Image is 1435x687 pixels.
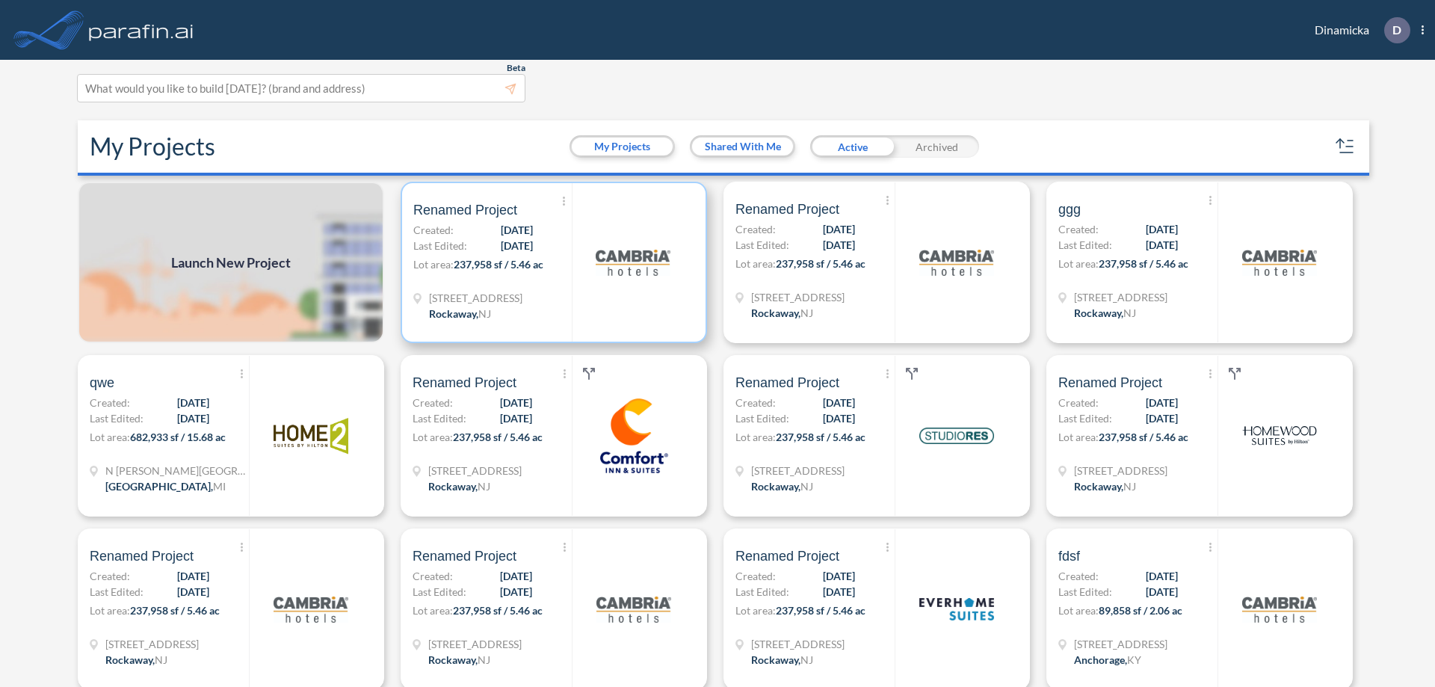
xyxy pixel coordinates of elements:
[1058,374,1162,392] span: Renamed Project
[735,374,839,392] span: Renamed Project
[800,653,813,666] span: NJ
[1058,568,1099,584] span: Created:
[1074,480,1123,493] span: Rockaway ,
[800,306,813,319] span: NJ
[1099,431,1188,443] span: 237,958 sf / 5.46 ac
[413,604,453,617] span: Lot area:
[130,604,220,617] span: 237,958 sf / 5.46 ac
[751,305,813,321] div: Rockaway, NJ
[1242,225,1317,300] img: logo
[413,201,517,219] span: Renamed Project
[274,572,348,647] img: logo
[413,547,516,565] span: Renamed Project
[413,431,453,443] span: Lot area:
[692,138,793,155] button: Shared With Me
[454,258,543,271] span: 237,958 sf / 5.46 ac
[751,652,813,668] div: Rockaway, NJ
[1242,398,1317,473] img: logo
[751,653,800,666] span: Rockaway ,
[155,653,167,666] span: NJ
[429,306,491,321] div: Rockaway, NJ
[413,258,454,271] span: Lot area:
[428,652,490,668] div: Rockaway, NJ
[1146,237,1178,253] span: [DATE]
[413,374,516,392] span: Renamed Project
[1146,221,1178,237] span: [DATE]
[1074,305,1136,321] div: Rockaway, NJ
[1392,23,1401,37] p: D
[596,225,670,300] img: logo
[1058,237,1112,253] span: Last Edited:
[735,431,776,443] span: Lot area:
[500,584,532,600] span: [DATE]
[1123,306,1136,319] span: NJ
[735,221,776,237] span: Created:
[1058,410,1112,426] span: Last Edited:
[1333,135,1357,158] button: sort
[90,584,143,600] span: Last Edited:
[895,135,979,158] div: Archived
[413,395,453,410] span: Created:
[90,132,215,161] h2: My Projects
[751,463,845,478] span: 321 Mt Hope Ave
[105,463,247,478] span: N Wyndham Hill Dr NE
[919,225,994,300] img: logo
[90,547,194,565] span: Renamed Project
[90,410,143,426] span: Last Edited:
[500,410,532,426] span: [DATE]
[1058,395,1099,410] span: Created:
[800,480,813,493] span: NJ
[735,410,789,426] span: Last Edited:
[1099,257,1188,270] span: 237,958 sf / 5.46 ac
[105,478,226,494] div: Grand Rapids, MI
[1146,584,1178,600] span: [DATE]
[105,636,199,652] span: 321 Mt Hope Ave
[572,138,673,155] button: My Projects
[274,398,348,473] img: logo
[500,568,532,584] span: [DATE]
[428,653,478,666] span: Rockaway ,
[413,568,453,584] span: Created:
[78,182,384,343] a: Launch New Project
[596,572,671,647] img: logo
[735,395,776,410] span: Created:
[823,237,855,253] span: [DATE]
[919,398,994,473] img: logo
[177,584,209,600] span: [DATE]
[810,135,895,158] div: Active
[429,290,522,306] span: 321 Mt Hope Ave
[213,480,226,493] span: MI
[823,568,855,584] span: [DATE]
[1146,568,1178,584] span: [DATE]
[413,222,454,238] span: Created:
[735,584,789,600] span: Last Edited:
[1292,17,1424,43] div: Dinamicka
[751,306,800,319] span: Rockaway ,
[90,395,130,410] span: Created:
[429,307,478,320] span: Rockaway ,
[86,15,197,45] img: logo
[478,480,490,493] span: NJ
[1146,410,1178,426] span: [DATE]
[1074,463,1167,478] span: 321 Mt Hope Ave
[1074,653,1127,666] span: Anchorage ,
[823,395,855,410] span: [DATE]
[735,604,776,617] span: Lot area:
[90,431,130,443] span: Lot area:
[1058,547,1080,565] span: fdsf
[453,604,543,617] span: 237,958 sf / 5.46 ac
[776,431,865,443] span: 237,958 sf / 5.46 ac
[1074,652,1141,668] div: Anchorage, KY
[90,604,130,617] span: Lot area:
[735,568,776,584] span: Created:
[823,221,855,237] span: [DATE]
[1146,395,1178,410] span: [DATE]
[1058,604,1099,617] span: Lot area:
[90,374,114,392] span: qwe
[1074,306,1123,319] span: Rockaway ,
[751,480,800,493] span: Rockaway ,
[735,200,839,218] span: Renamed Project
[1127,653,1141,666] span: KY
[1058,257,1099,270] span: Lot area:
[1242,572,1317,647] img: logo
